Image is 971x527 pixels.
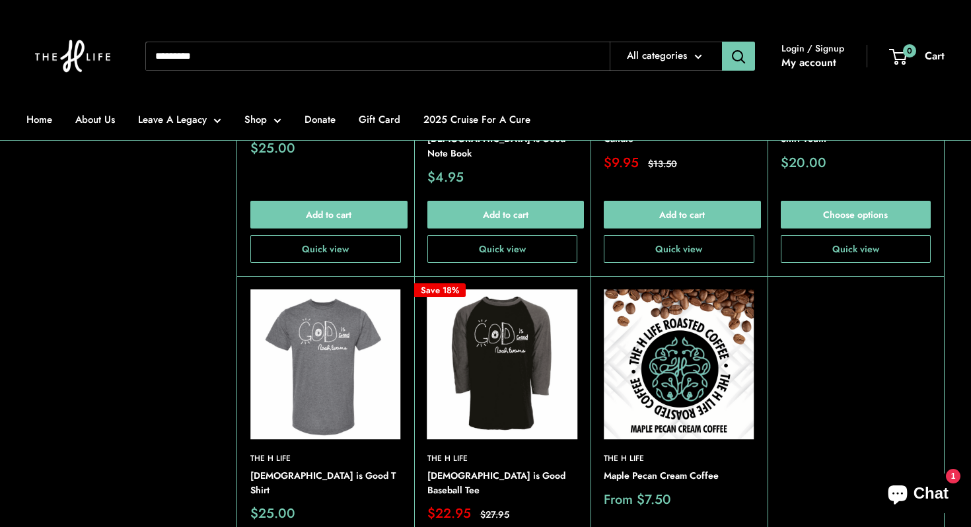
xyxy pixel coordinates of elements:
[781,53,836,73] a: My account
[423,110,530,129] a: 2025 Cruise For A Cure
[250,201,408,228] button: Add to cart
[145,42,610,71] input: Search...
[305,110,336,129] a: Donate
[250,452,401,465] a: The H Life
[925,48,945,63] span: Cart
[480,510,509,519] span: $27.95
[250,469,401,497] a: [DEMOGRAPHIC_DATA] is Good T Shirt
[250,142,295,155] span: $25.00
[427,452,578,465] a: The H Life
[75,110,115,129] a: About Us
[250,507,295,520] span: $25.00
[648,159,677,168] span: $13.50
[781,235,931,263] button: Quick view
[876,474,960,516] inbox-online-store-chat: Shopify online store chat
[722,42,755,71] button: Search
[604,157,639,170] span: $9.95
[250,235,401,263] button: Quick view
[427,469,578,497] a: [DEMOGRAPHIC_DATA] is Good Baseball Tee
[903,44,916,57] span: 0
[427,289,578,440] img: God is Good Baseball Tee
[26,13,119,99] img: The H Life
[138,110,221,129] a: Leave A Legacy
[427,507,471,520] span: $22.95
[781,201,931,228] a: Choose options
[427,171,464,184] span: $4.95
[890,46,945,66] a: 0 Cart
[244,110,281,129] a: Shop
[359,110,400,129] a: Gift Card
[604,469,754,483] a: Maple Pecan Cream Coffee
[604,289,754,440] img: Maple Pecan Cream Coffee
[604,201,761,228] button: Add to cart
[26,110,52,129] a: Home
[250,289,401,440] img: God is Good T Shirt
[427,201,585,228] button: Add to cart
[427,289,578,440] a: God is Good Baseball TeeGod is Good Baseball Tee
[604,493,671,507] span: From $7.50
[781,40,844,57] span: Login / Signup
[604,289,754,440] a: Maple Pecan Cream CoffeeMaple Pecan Cream Coffee
[604,452,754,465] a: The H Life
[414,283,466,297] span: Save 18%
[250,289,401,440] a: God is Good T ShirtGod is Good T Shirt
[781,157,826,170] span: $20.00
[427,235,578,263] button: Quick view
[604,235,754,263] button: Quick view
